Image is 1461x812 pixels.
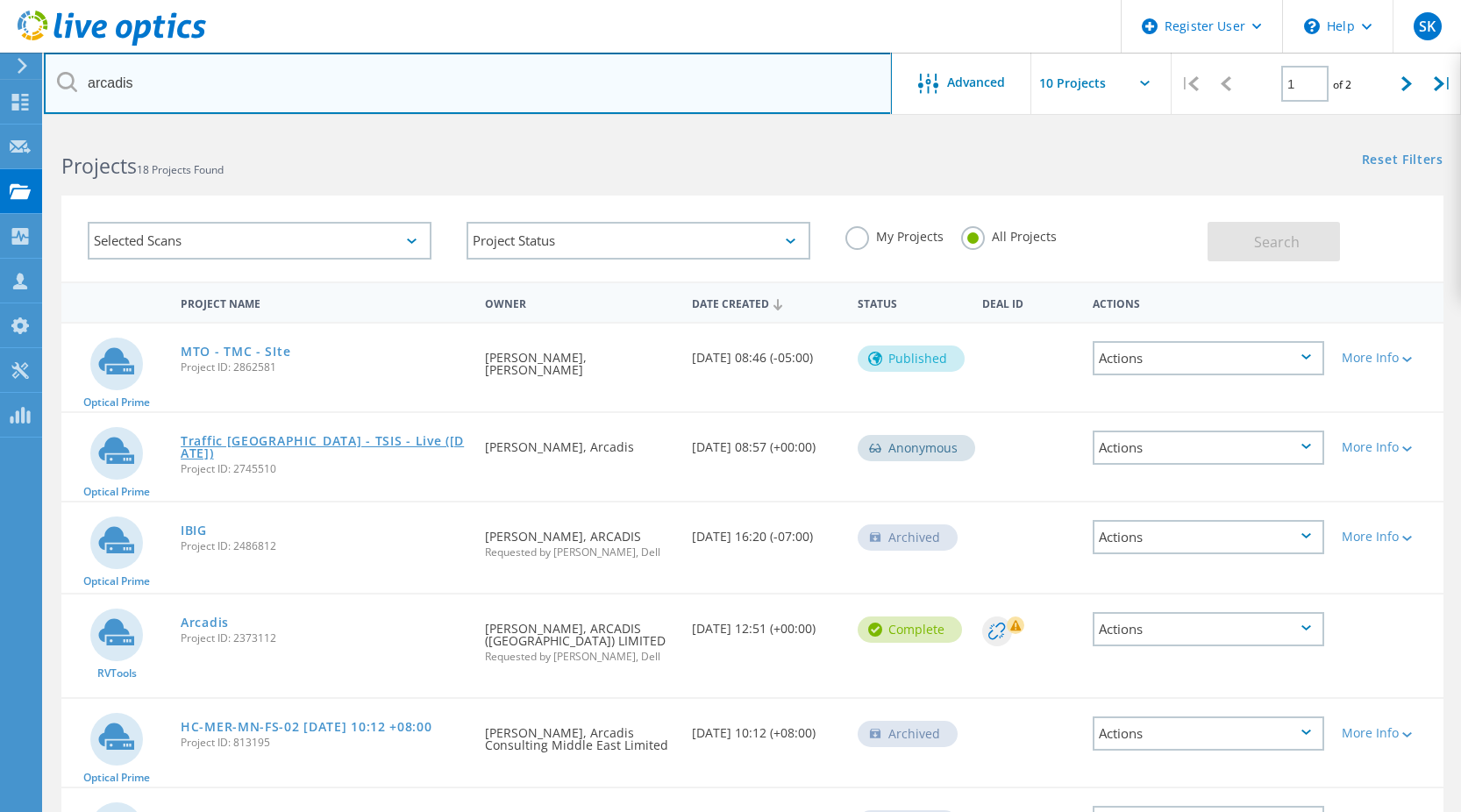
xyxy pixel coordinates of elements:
div: Owner [476,286,683,318]
span: Search [1254,232,1300,252]
span: Project ID: 813195 [181,737,467,748]
span: Requested by [PERSON_NAME], Dell [485,547,674,558]
span: Project ID: 2745510 [181,464,467,474]
button: Search [1208,222,1340,261]
div: More Info [1342,441,1435,453]
div: Actions [1093,716,1324,751]
div: [DATE] 10:12 (+08:00) [683,699,849,757]
div: Archived [858,524,958,551]
input: Search projects by name, owner, ID, company, etc [44,53,892,114]
svg: \n [1304,18,1320,34]
div: [PERSON_NAME], Arcadis Consulting Middle East Limited [476,699,683,769]
div: Actions [1093,431,1324,465]
span: Requested by [PERSON_NAME], Dell [485,652,674,662]
div: [DATE] 08:57 (+00:00) [683,413,849,471]
a: Arcadis [181,616,229,629]
div: | [1425,53,1461,115]
a: HC-MER-MN-FS-02 [DATE] 10:12 +08:00 [181,721,432,733]
span: Project ID: 2373112 [181,633,467,644]
a: Traffic [GEOGRAPHIC_DATA] - TSIS - Live ([DATE]) [181,435,467,459]
span: Optical Prime [83,576,150,587]
div: Actions [1093,612,1324,646]
div: [PERSON_NAME], Arcadis [476,413,683,471]
div: Selected Scans [88,222,431,260]
div: Complete [858,616,962,643]
span: SK [1419,19,1436,33]
div: Deal Id [973,286,1084,318]
div: [PERSON_NAME], ARCADIS [476,502,683,575]
div: Anonymous [858,435,975,461]
div: More Info [1342,352,1435,364]
label: My Projects [845,226,944,243]
span: Project ID: 2862581 [181,362,467,373]
div: More Info [1342,727,1435,739]
div: [PERSON_NAME], [PERSON_NAME] [476,324,683,394]
div: [DATE] 08:46 (-05:00) [683,324,849,381]
span: Optical Prime [83,773,150,783]
div: More Info [1342,531,1435,543]
div: | [1172,53,1208,115]
div: [DATE] 16:20 (-07:00) [683,502,849,560]
div: [PERSON_NAME], ARCADIS ([GEOGRAPHIC_DATA]) LIMITED [476,595,683,680]
span: Optical Prime [83,487,150,497]
div: Project Status [467,222,810,260]
a: Live Optics Dashboard [18,37,206,49]
a: Reset Filters [1362,153,1443,168]
span: of 2 [1333,77,1351,92]
div: Actions [1084,286,1333,318]
label: All Projects [961,226,1057,243]
span: Project ID: 2486812 [181,541,467,552]
div: Date Created [683,286,849,319]
a: IBIG [181,524,207,537]
a: MTO - TMC - SIte [181,345,290,358]
div: Published [858,345,965,372]
span: 18 Projects Found [137,162,224,177]
div: Actions [1093,520,1324,554]
div: Archived [858,721,958,747]
div: Status [849,286,973,318]
div: [DATE] 12:51 (+00:00) [683,595,849,652]
b: Projects [61,152,137,180]
div: Actions [1093,341,1324,375]
span: RVTools [97,668,137,679]
span: Optical Prime [83,397,150,408]
span: Advanced [947,76,1005,89]
div: Project Name [172,286,476,318]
